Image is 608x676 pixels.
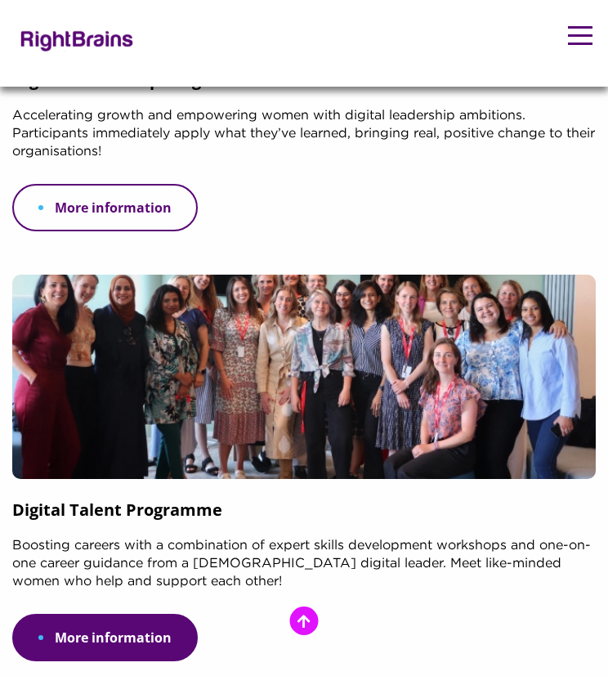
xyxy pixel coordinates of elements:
[12,69,596,107] a: Digital Leadership Programme
[12,614,198,661] a: More information
[12,499,596,537] a: Digital Talent Programme
[16,28,134,51] img: Rightbrains
[12,107,596,181] p: Accelerating growth and empowering women with digital leadership ambitions. Participants immediat...
[12,537,596,611] p: Boosting careers with a combination of expert skills development workshops and one-on-one career ...
[12,184,198,231] a: More information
